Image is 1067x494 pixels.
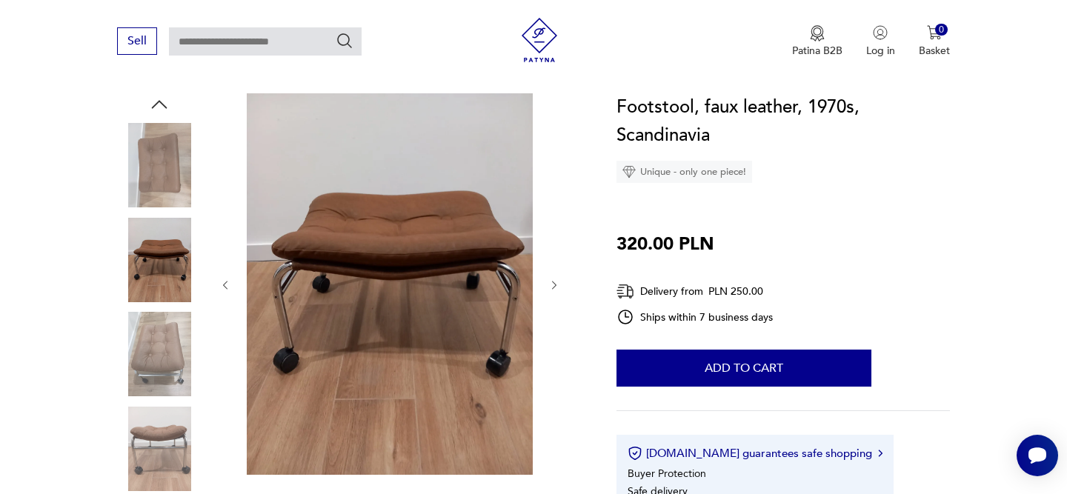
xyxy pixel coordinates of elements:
font: Patina B2B [792,44,842,58]
iframe: Smartsupp widget button [1017,435,1058,476]
font: 0 [939,23,944,36]
button: Sell [117,27,157,55]
img: User icon [873,25,888,40]
img: Certificate icon [628,446,642,461]
font: PLN 250.00 [708,284,763,298]
img: Right arrow icon [878,450,882,457]
font: Sell [127,33,147,49]
img: Product photo Footstool, faux leather, 1970s, Scandinavia [247,93,533,475]
img: Product photo Footstool, faux leather, 1970s, Scandinavia [117,312,202,396]
img: Patina - vintage furniture and decorations store [517,18,562,62]
font: Basket [919,44,950,58]
a: Medal iconPatina B2B [792,25,842,58]
img: Product photo Footstool, faux leather, 1970s, Scandinavia [117,123,202,207]
font: Buyer Protection [628,467,706,481]
font: Footstool, faux leather, 1970s, Scandinavia [616,95,860,147]
button: Log in [866,25,895,58]
button: 0Basket [919,25,950,58]
img: Diamond icon [622,165,636,178]
font: Log in [866,44,895,58]
font: Delivery from [640,284,703,298]
font: Ships within 7 business days [640,310,773,324]
font: Add to cart [705,360,783,376]
button: Search [336,32,353,50]
font: 320.00 PLN [616,232,714,256]
img: Product photo Footstool, faux leather, 1970s, Scandinavia [117,407,202,491]
img: Medal icon [810,25,825,41]
font: Unique - only one piece! [640,165,746,178]
font: [DOMAIN_NAME] guarantees safe shopping [646,446,872,461]
img: Product photo Footstool, faux leather, 1970s, Scandinavia [117,218,202,302]
button: Add to cart [616,350,871,387]
button: Patina B2B [792,25,842,58]
button: [DOMAIN_NAME] guarantees safe shopping [628,446,882,461]
img: Delivery icon [616,282,634,301]
img: Cart icon [927,25,942,40]
a: Sell [117,37,157,47]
